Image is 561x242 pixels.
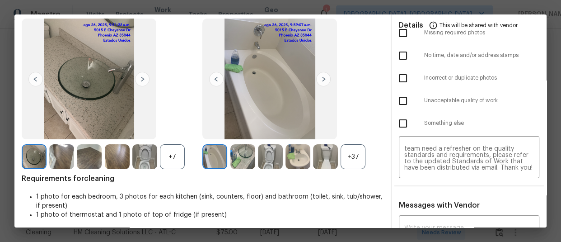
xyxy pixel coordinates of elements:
li: 1 photo for each bedroom, 3 photos for each kitchen (sink, counters, floor) and bathroom (toilet,... [36,192,383,210]
span: Requirements for cleaning [22,174,383,183]
div: No time, date and/or address stamps [392,44,547,67]
span: Something else [424,119,539,127]
span: Details [399,14,423,36]
span: Messages with Vendor [399,202,480,209]
div: Incorrect or duplicate photos [392,67,547,90]
span: Incorrect or duplicate photos [424,74,539,82]
img: left-chevron-button-url [28,72,43,86]
textarea: Maintenance Audit Team: Hello! Unfortunately, this cleaning visit completed on [DATE] has been de... [404,146,534,171]
div: +37 [341,144,365,169]
div: +7 [160,144,185,169]
img: right-chevron-button-url [135,72,150,86]
img: right-chevron-button-url [316,72,331,86]
span: No time, date and/or address stamps [424,52,539,59]
div: Something else [392,112,547,135]
span: Unacceptable quality of work [424,97,539,104]
img: left-chevron-button-url [209,72,224,86]
span: This will be shared with vendor [439,14,518,36]
div: Unacceptable quality of work [392,90,547,112]
li: 1 photo of thermostat and 1 photo of top of fridge (if present) [36,210,383,219]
